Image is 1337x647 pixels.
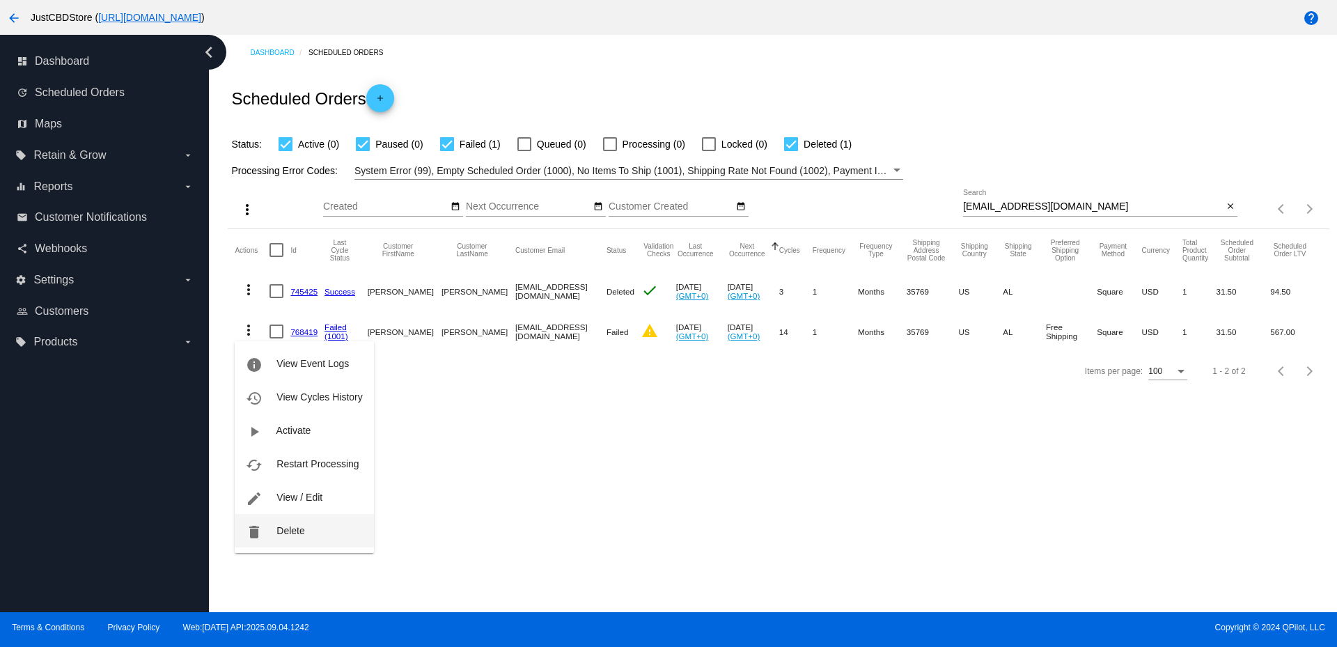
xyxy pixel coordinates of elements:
[276,391,362,403] span: View Cycles History
[276,492,322,503] span: View / Edit
[246,524,263,540] mat-icon: delete
[276,525,304,536] span: Delete
[246,457,263,474] mat-icon: cached
[246,423,263,440] mat-icon: play_arrow
[246,490,263,507] mat-icon: edit
[246,390,263,407] mat-icon: history
[246,357,263,373] mat-icon: info
[276,358,349,369] span: View Event Logs
[276,458,359,469] span: Restart Processing
[276,425,311,436] span: Activate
